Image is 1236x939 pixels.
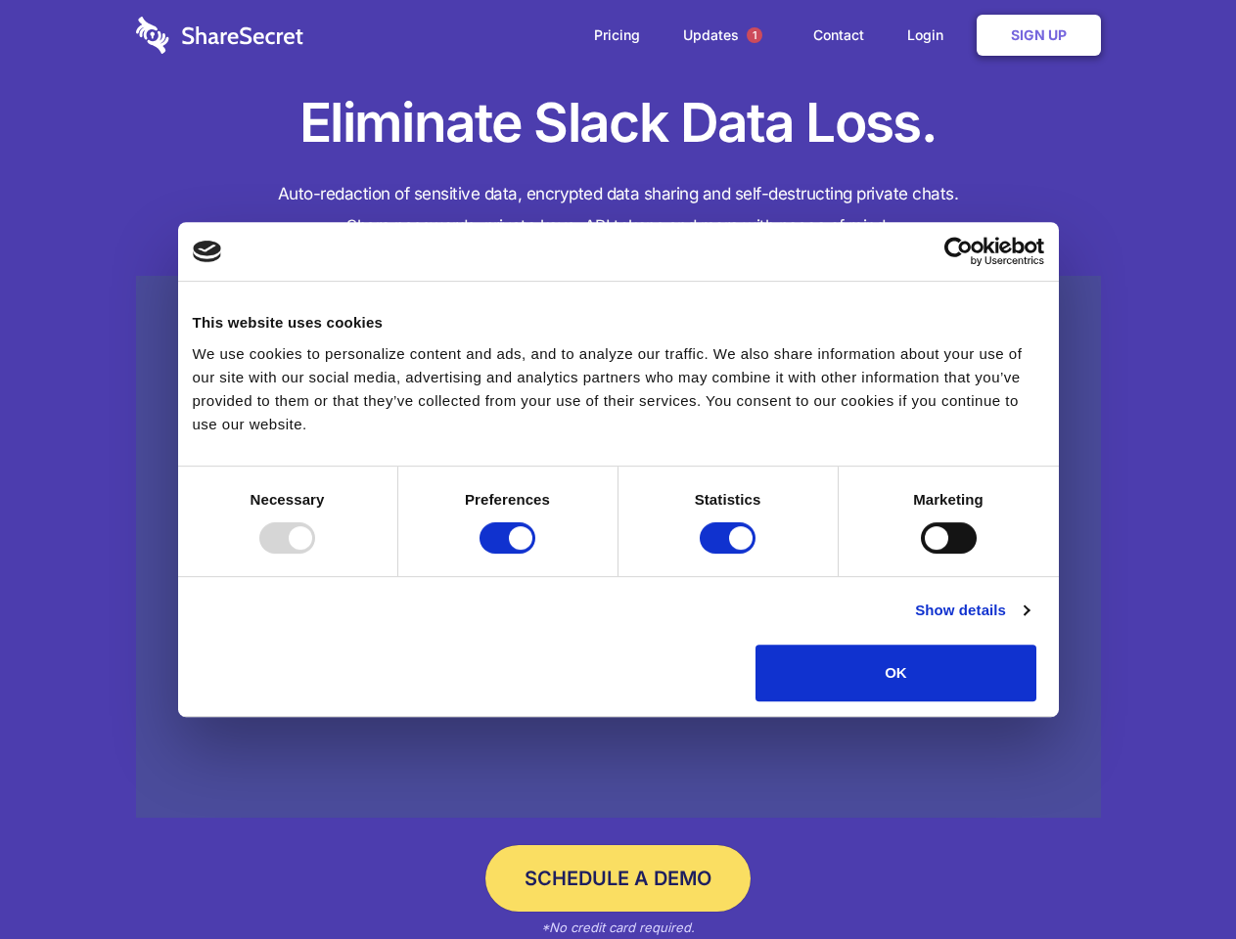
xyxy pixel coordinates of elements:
span: 1 [747,27,762,43]
a: Wistia video thumbnail [136,276,1101,819]
a: Contact [794,5,884,66]
em: *No credit card required. [541,919,695,935]
img: logo-wordmark-white-trans-d4663122ce5f474addd5e946df7df03e33cb6a1c49d2221995e7729f52c070b2.svg [136,17,303,54]
h4: Auto-redaction of sensitive data, encrypted data sharing and self-destructing private chats. Shar... [136,178,1101,243]
a: Schedule a Demo [485,845,751,912]
a: Pricing [574,5,660,66]
a: Show details [915,599,1029,622]
strong: Preferences [465,491,550,508]
div: This website uses cookies [193,311,1044,335]
img: logo [193,241,222,262]
a: Sign Up [977,15,1101,56]
strong: Statistics [695,491,761,508]
button: OK [755,645,1036,701]
strong: Marketing [913,491,984,508]
div: We use cookies to personalize content and ads, and to analyze our traffic. We also share informat... [193,342,1044,436]
a: Login [888,5,973,66]
strong: Necessary [251,491,325,508]
h1: Eliminate Slack Data Loss. [136,88,1101,158]
a: Usercentrics Cookiebot - opens in a new window [873,237,1044,266]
